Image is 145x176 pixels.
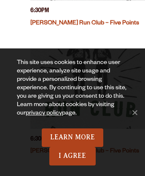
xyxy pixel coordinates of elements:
span: 6:30PM [30,7,49,16]
a: Learn More [42,128,104,147]
span: No [130,108,139,117]
a: [PERSON_NAME] Run Club – Five Points [30,20,139,27]
a: privacy policy [26,110,62,117]
a: I Agree [49,147,96,165]
div: This site uses cookies to enhance user experience, analyze site usage and provide a personalized ... [17,59,128,128]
